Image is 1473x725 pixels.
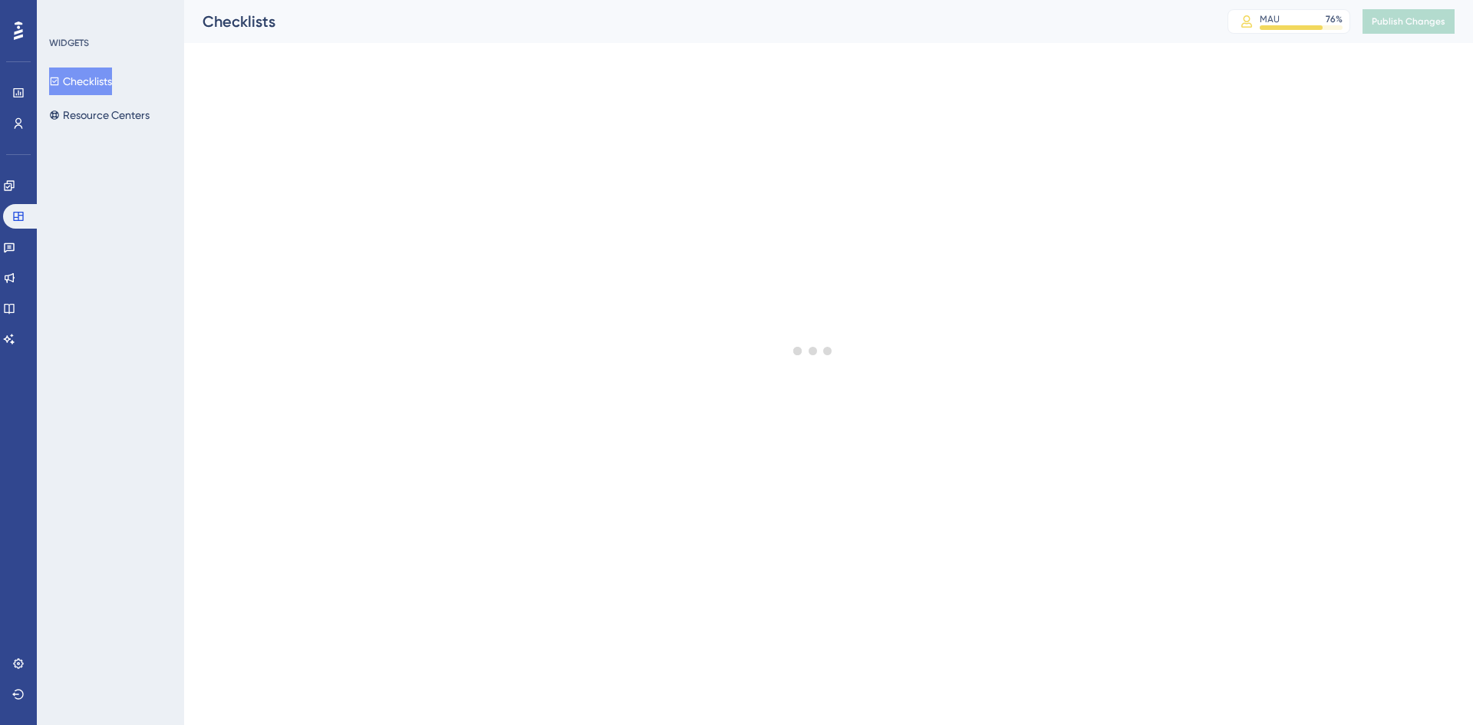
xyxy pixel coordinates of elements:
[1372,15,1445,28] span: Publish Changes
[1363,9,1455,34] button: Publish Changes
[49,101,150,129] button: Resource Centers
[49,68,112,95] button: Checklists
[1326,13,1343,25] div: 76 %
[49,37,89,49] div: WIDGETS
[1260,13,1280,25] div: MAU
[203,11,1189,32] div: Checklists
